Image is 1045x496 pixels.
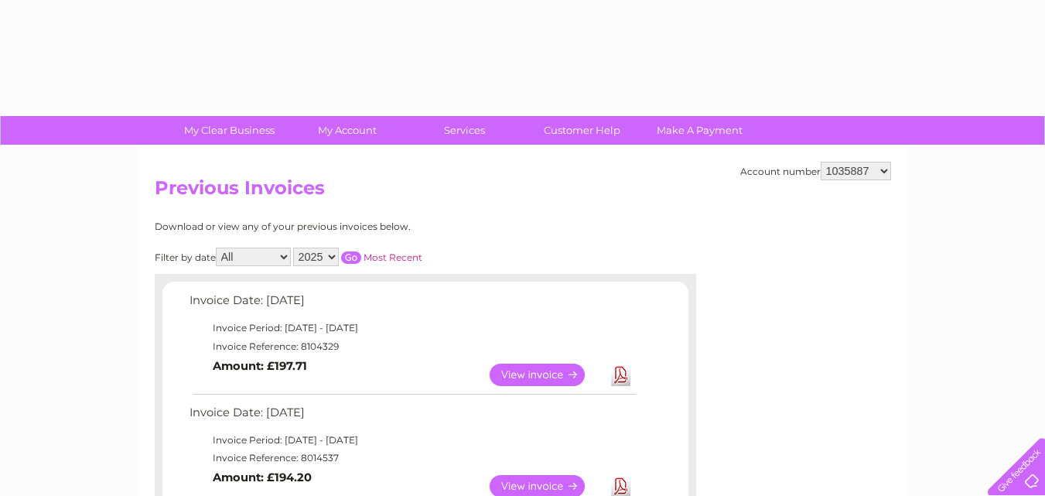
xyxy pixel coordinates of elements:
a: Customer Help [518,116,646,145]
a: Make A Payment [636,116,763,145]
b: Amount: £194.20 [213,470,312,484]
a: Most Recent [364,251,422,263]
h2: Previous Invoices [155,177,891,207]
b: Amount: £197.71 [213,359,307,373]
td: Invoice Reference: 8014537 [186,449,638,467]
a: My Account [283,116,411,145]
td: Invoice Date: [DATE] [186,290,638,319]
div: Download or view any of your previous invoices below. [155,221,561,232]
td: Invoice Period: [DATE] - [DATE] [186,431,638,450]
td: Invoice Period: [DATE] - [DATE] [186,319,638,337]
td: Invoice Date: [DATE] [186,402,638,431]
a: Download [611,364,630,386]
a: Services [401,116,528,145]
a: My Clear Business [166,116,293,145]
div: Filter by date [155,248,561,266]
div: Account number [740,162,891,180]
a: View [490,364,603,386]
td: Invoice Reference: 8104329 [186,337,638,356]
